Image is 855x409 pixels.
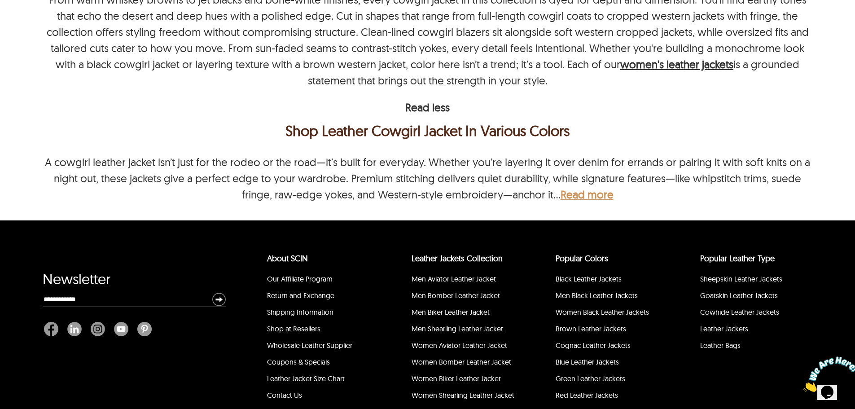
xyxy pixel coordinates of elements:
[699,272,808,289] li: Sheepskin Leather Jackets
[267,391,302,400] a: Contact Us
[699,289,808,305] li: Goatskin Leather Jackets
[44,322,63,336] a: Facebook
[267,253,308,264] a: About SCIN
[554,339,663,355] li: Cognac Leather Jackets
[266,289,375,305] li: Return and Exchange
[799,353,855,396] iframe: chat widget
[267,374,345,383] a: Leather Jacket Size Chart
[266,322,375,339] li: Shop at Resellers
[412,341,507,350] a: Women Aviator Leather Jacket
[63,322,86,336] a: Linkedin
[412,253,503,264] a: Leather Jackets Collection
[556,253,608,264] a: popular leather jacket colors
[556,374,625,383] a: Green Leather Jackets
[110,322,133,336] a: Youtube
[412,357,511,366] a: Women Bomber Leather Jacket
[556,341,631,350] a: Cognac Leather Jackets
[700,274,782,283] a: Sheepskin Leather Jackets
[44,322,58,336] img: Facebook
[699,339,808,355] li: Leather Bags
[45,120,810,141] div: Shop Leather Cowgirl Jacket In Various Colors
[267,324,320,333] a: Shop at Resellers
[410,339,519,355] li: Women Aviator Leather Jacket
[554,355,663,372] li: Blue Leather Jackets
[410,372,519,388] li: Women Biker Leather Jacket
[412,274,496,283] a: Men Aviator Leather Jacket
[556,291,638,300] a: Men Black Leather Jackets
[700,253,775,264] a: Popular Leather Type
[266,388,375,405] li: Contact Us
[556,324,626,333] a: Brown Leather Jackets
[412,291,500,300] a: Men Bomber Leather Jacket
[556,391,618,400] a: Red Leather Jackets
[410,305,519,322] li: Men Biker Leather Jacket
[266,355,375,372] li: Coupons & Specials
[699,305,808,322] li: Cowhide Leather Jackets
[554,388,663,405] li: Red Leather Jackets
[267,274,333,283] a: Our Affiliate Program
[700,291,778,300] a: Goatskin Leather Jackets
[43,120,812,141] h2: Shop Leather Cowgirl Jacket In Various Colors
[212,292,226,307] img: Newsletter Submit
[554,289,663,305] li: Men Black Leather Jackets
[266,372,375,388] li: Leather Jacket Size Chart
[267,291,334,300] a: Return and Exchange
[267,357,330,366] a: Coupons & Specials
[137,322,152,336] img: Pinterest
[700,308,779,317] a: Cowhide Leather Jackets
[410,289,519,305] li: Men Bomber Leather Jacket
[67,322,82,336] img: Linkedin
[556,357,619,366] a: Blue Leather Jackets
[556,274,622,283] a: Black Leather Jackets
[412,391,514,400] a: Women Shearling Leather Jacket
[45,155,810,201] p: A cowgirl leather jacket isn’t just for the rodeo or the road—it’s built for everyday. Whether yo...
[620,57,733,71] a: women's leather jackets
[700,341,741,350] a: Leather Bags
[554,305,663,322] li: Women Black Leather Jackets
[114,322,128,336] img: Youtube
[405,101,450,114] b: Read less
[412,374,501,383] a: Women Biker Leather Jacket
[266,305,375,322] li: Shipping Information
[86,322,110,336] a: Instagram
[4,4,7,11] span: 1
[410,322,519,339] li: Men Shearling Leather Jacket
[700,324,748,333] a: Leather Jackets
[699,322,808,339] li: Leather Jackets
[561,188,614,201] b: Read more
[412,308,490,317] a: Men Biker Leather Jacket
[43,274,226,292] div: Newsletter
[410,388,519,405] li: Women Shearling Leather Jacket
[410,355,519,372] li: Women Bomber Leather Jacket
[410,272,519,289] li: Men Aviator Leather Jacket
[4,4,59,39] img: Chat attention grabber
[412,324,503,333] a: Men Shearling Leather Jacket
[556,308,649,317] a: Women Black Leather Jackets
[133,322,152,336] a: Pinterest
[267,308,333,317] a: Shipping Information
[267,341,352,350] a: Wholesale Leather Supplier
[554,272,663,289] li: Black Leather Jackets
[91,322,105,336] img: Instagram
[266,272,375,289] li: Our Affiliate Program
[554,322,663,339] li: Brown Leather Jackets
[266,339,375,355] li: Wholesale Leather Supplier
[554,372,663,388] li: Green Leather Jackets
